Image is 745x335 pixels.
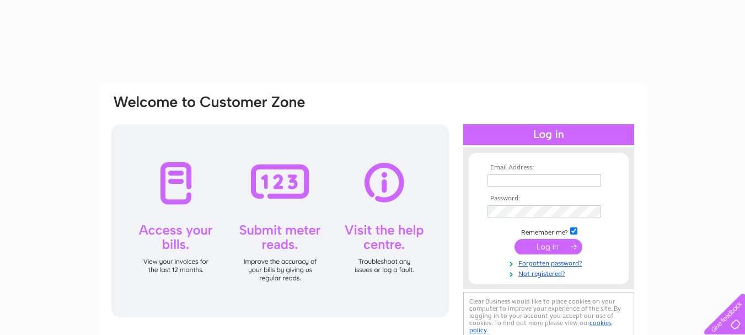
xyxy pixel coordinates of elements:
[487,268,613,278] a: Not registered?
[469,319,612,334] a: cookies policy
[485,195,613,203] th: Password:
[485,164,613,172] th: Email Address:
[514,239,582,254] input: Submit
[487,257,613,268] a: Forgotten password?
[485,226,613,237] td: Remember me?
